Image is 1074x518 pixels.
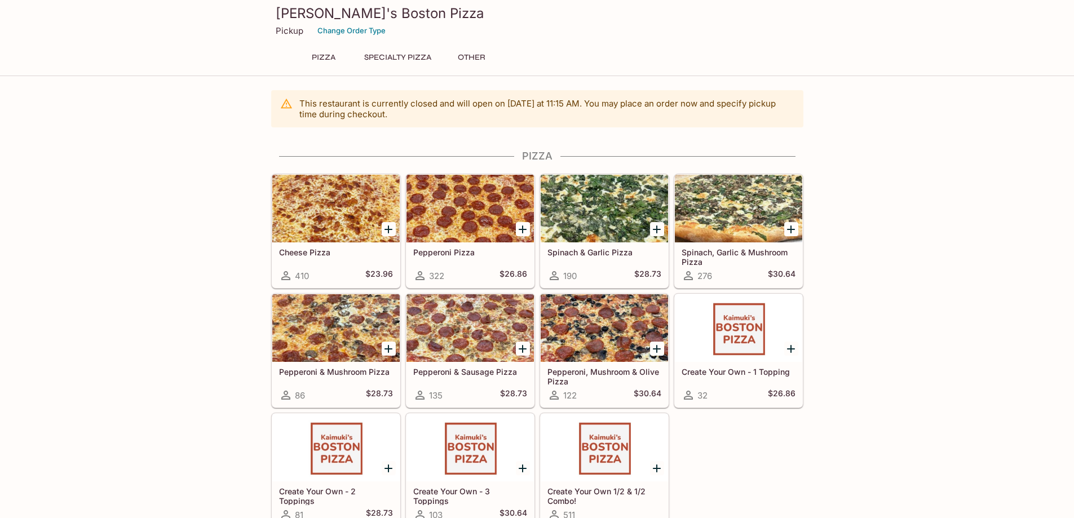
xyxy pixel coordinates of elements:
[365,269,393,282] h5: $23.96
[447,50,497,65] button: Other
[295,390,305,401] span: 86
[413,247,527,257] h5: Pepperoni Pizza
[279,247,393,257] h5: Cheese Pizza
[272,294,400,408] a: Pepperoni & Mushroom Pizza86$28.73
[406,294,534,408] a: Pepperoni & Sausage Pizza135$28.73
[768,269,795,282] h5: $30.64
[563,271,577,281] span: 190
[682,247,795,266] h5: Spinach, Garlic & Mushroom Pizza
[272,174,400,288] a: Cheese Pizza410$23.96
[429,390,443,401] span: 135
[382,342,396,356] button: Add Pepperoni & Mushroom Pizza
[271,150,803,162] h4: Pizza
[541,414,668,481] div: Create Your Own 1/2 & 1/2 Combo!
[516,222,530,236] button: Add Pepperoni Pizza
[547,367,661,386] h5: Pepperoni, Mushroom & Olive Pizza
[406,174,534,288] a: Pepperoni Pizza322$26.86
[279,486,393,505] h5: Create Your Own - 2 Toppings
[516,461,530,475] button: Add Create Your Own - 3 Toppings
[682,367,795,377] h5: Create Your Own - 1 Topping
[784,222,798,236] button: Add Spinach, Garlic & Mushroom Pizza
[366,388,393,402] h5: $28.73
[406,175,534,242] div: Pepperoni Pizza
[413,486,527,505] h5: Create Your Own - 3 Toppings
[382,461,396,475] button: Add Create Your Own - 2 Toppings
[540,174,669,288] a: Spinach & Garlic Pizza190$28.73
[784,342,798,356] button: Add Create Your Own - 1 Topping
[634,269,661,282] h5: $28.73
[500,269,527,282] h5: $26.86
[768,388,795,402] h5: $26.86
[540,294,669,408] a: Pepperoni, Mushroom & Olive Pizza122$30.64
[299,98,794,119] p: This restaurant is currently closed and will open on [DATE] at 11:15 AM . You may place an order ...
[295,271,309,281] span: 410
[547,486,661,505] h5: Create Your Own 1/2 & 1/2 Combo!
[650,342,664,356] button: Add Pepperoni, Mushroom & Olive Pizza
[516,342,530,356] button: Add Pepperoni & Sausage Pizza
[429,271,444,281] span: 322
[675,175,802,242] div: Spinach, Garlic & Mushroom Pizza
[312,22,391,39] button: Change Order Type
[541,175,668,242] div: Spinach & Garlic Pizza
[358,50,437,65] button: Specialty Pizza
[650,222,664,236] button: Add Spinach & Garlic Pizza
[634,388,661,402] h5: $30.64
[697,390,708,401] span: 32
[406,294,534,362] div: Pepperoni & Sausage Pizza
[279,367,393,377] h5: Pepperoni & Mushroom Pizza
[541,294,668,362] div: Pepperoni, Mushroom & Olive Pizza
[276,5,799,22] h3: [PERSON_NAME]'s Boston Pizza
[563,390,577,401] span: 122
[272,175,400,242] div: Cheese Pizza
[382,222,396,236] button: Add Cheese Pizza
[413,367,527,377] h5: Pepperoni & Sausage Pizza
[272,414,400,481] div: Create Your Own - 2 Toppings
[674,174,803,288] a: Spinach, Garlic & Mushroom Pizza276$30.64
[298,50,349,65] button: Pizza
[500,388,527,402] h5: $28.73
[675,294,802,362] div: Create Your Own - 1 Topping
[697,271,712,281] span: 276
[650,461,664,475] button: Add Create Your Own 1/2 & 1/2 Combo!
[276,25,303,36] p: Pickup
[674,294,803,408] a: Create Your Own - 1 Topping32$26.86
[547,247,661,257] h5: Spinach & Garlic Pizza
[272,294,400,362] div: Pepperoni & Mushroom Pizza
[406,414,534,481] div: Create Your Own - 3 Toppings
